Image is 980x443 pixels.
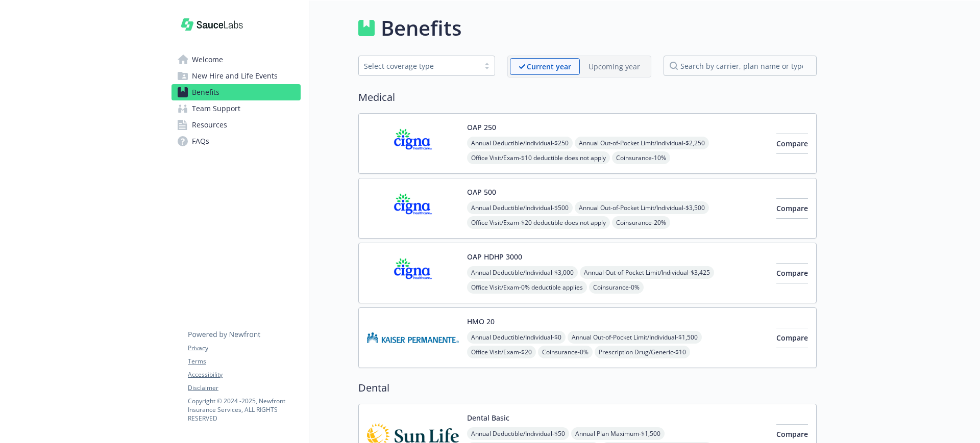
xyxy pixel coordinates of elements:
[192,51,223,68] span: Welcome
[381,13,461,43] h1: Benefits
[367,316,459,359] img: Kaiser Permanente Insurance Company carrier logo
[467,281,587,294] span: Office Visit/Exam - 0% deductible applies
[776,134,808,154] button: Compare
[538,346,593,358] span: Coinsurance - 0%
[575,201,709,214] span: Annual Out-of-Pocket Limit/Individual - $3,500
[188,383,300,393] a: Disclaimer
[367,122,459,165] img: CIGNA carrier logo
[192,100,240,117] span: Team Support
[171,51,301,68] a: Welcome
[467,412,509,423] button: Dental Basic
[575,137,709,149] span: Annual Out-of-Pocket Limit/Individual - $2,250
[776,268,808,278] span: Compare
[364,61,474,71] div: Select coverage type
[192,133,209,149] span: FAQs
[367,187,459,230] img: CIGNA carrier logo
[467,346,536,358] span: Office Visit/Exam - $20
[171,133,301,149] a: FAQs
[467,316,495,327] button: HMO 20
[467,251,522,262] button: OAP HDHP 3000
[568,331,702,344] span: Annual Out-of-Pocket Limit/Individual - $1,500
[467,216,610,229] span: Office Visit/Exam - $20 deductible does not apply
[580,266,714,279] span: Annual Out-of-Pocket Limit/Individual - $3,425
[188,370,300,379] a: Accessibility
[367,251,459,295] img: CIGNA carrier logo
[571,427,665,440] span: Annual Plan Maximum - $1,500
[776,429,808,439] span: Compare
[467,122,496,133] button: OAP 250
[589,61,640,72] p: Upcoming year
[171,84,301,100] a: Benefits
[467,331,566,344] span: Annual Deductible/Individual - $0
[358,380,817,396] h2: Dental
[467,137,573,149] span: Annual Deductible/Individual - $250
[776,328,808,348] button: Compare
[776,263,808,283] button: Compare
[188,397,300,423] p: Copyright © 2024 - 2025 , Newfront Insurance Services, ALL RIGHTS RESERVED
[467,187,496,197] button: OAP 500
[192,84,219,100] span: Benefits
[776,203,808,213] span: Compare
[612,216,670,229] span: Coinsurance - 20%
[171,100,301,117] a: Team Support
[664,56,817,76] input: search by carrier, plan name or type
[467,266,578,279] span: Annual Deductible/Individual - $3,000
[589,281,644,294] span: Coinsurance - 0%
[612,151,670,164] span: Coinsurance - 10%
[358,90,817,105] h2: Medical
[776,198,808,219] button: Compare
[467,427,569,440] span: Annual Deductible/Individual - $50
[776,139,808,148] span: Compare
[192,117,227,133] span: Resources
[467,201,573,214] span: Annual Deductible/Individual - $500
[595,346,690,358] span: Prescription Drug/Generic - $10
[776,333,808,343] span: Compare
[527,61,571,72] p: Current year
[467,151,610,164] span: Office Visit/Exam - $10 deductible does not apply
[192,68,278,84] span: New Hire and Life Events
[171,117,301,133] a: Resources
[188,344,300,353] a: Privacy
[171,68,301,84] a: New Hire and Life Events
[188,357,300,366] a: Terms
